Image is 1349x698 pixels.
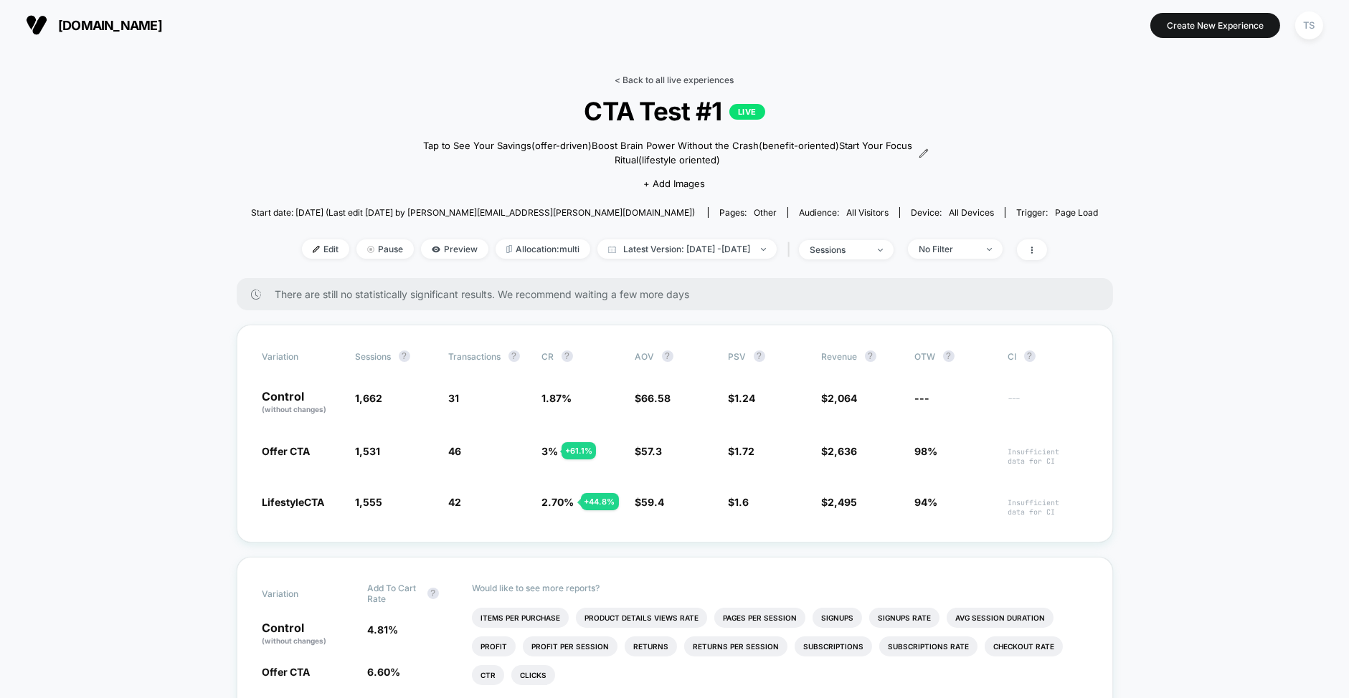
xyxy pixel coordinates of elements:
[262,391,341,415] p: Control
[367,246,374,253] img: end
[1008,394,1087,415] span: ---
[947,608,1054,628] li: Avg Session Duration
[1008,350,1087,362] span: CI
[262,350,341,362] span: Variation
[262,445,311,457] span: Offer CTA
[472,608,569,628] li: Items Per Purchase
[635,496,665,508] span: $
[822,351,858,362] span: Revenue
[367,583,420,604] span: Add To Cart Rate
[662,350,673,362] button: ?
[915,445,938,457] span: 98%
[562,350,573,362] button: ?
[262,636,327,645] span: (without changes)
[1150,13,1280,38] button: Create New Experience
[761,248,766,251] img: end
[714,608,805,628] li: Pages Per Session
[420,139,914,167] span: Tap to See Your Savings(offer-driven)Boost Brain Power Without the Crash(benefit-oriented)Start Y...
[542,351,554,362] span: CR
[822,445,858,457] span: $
[828,392,858,404] span: 2,064
[597,239,777,259] span: Latest Version: [DATE] - [DATE]
[642,496,665,508] span: 59.4
[1295,11,1323,39] div: TS
[1016,207,1098,218] div: Trigger:
[865,350,876,362] button: ?
[795,636,872,656] li: Subscriptions
[449,445,462,457] span: 46
[576,608,707,628] li: Product Details Views Rate
[1024,350,1036,362] button: ?
[1291,11,1327,40] button: TS
[313,246,320,253] img: edit
[293,96,1055,126] span: CTA Test #1
[356,239,414,259] span: Pause
[642,392,671,404] span: 66.58
[899,207,1005,218] span: Device:
[1055,207,1098,218] span: Page Load
[262,496,325,508] span: LifestyleCTA
[542,392,572,404] span: 1.87 %
[729,392,756,404] span: $
[719,207,777,218] div: Pages:
[879,636,978,656] li: Subscriptions Rate
[449,496,462,508] span: 42
[356,496,383,508] span: 1,555
[684,636,787,656] li: Returns Per Session
[542,445,559,457] span: 3 %
[754,350,765,362] button: ?
[472,665,504,685] li: Ctr
[275,288,1084,300] span: There are still no statistically significant results. We recommend waiting a few more days
[262,666,311,678] span: Offer CTA
[251,207,695,218] span: Start date: [DATE] (Last edit [DATE] by [PERSON_NAME][EMAIL_ADDRESS][PERSON_NAME][DOMAIN_NAME])
[399,350,410,362] button: ?
[262,622,353,646] p: Control
[367,623,398,636] span: 4.81 %
[729,445,755,457] span: $
[508,350,520,362] button: ?
[828,445,858,457] span: 2,636
[421,239,488,259] span: Preview
[813,608,862,628] li: Signups
[449,351,501,362] span: Transactions
[919,244,976,254] div: No Filter
[635,392,671,404] span: $
[735,445,755,457] span: 1.72
[262,405,327,413] span: (without changes)
[799,207,889,218] div: Audience:
[356,445,381,457] span: 1,531
[635,351,655,362] span: AOV
[810,244,867,255] div: sessions
[915,496,938,508] span: 94%
[26,14,47,36] img: Visually logo
[915,350,994,362] span: OTW
[506,245,512,253] img: rebalance
[642,445,663,457] span: 57.3
[615,75,734,85] a: < Back to all live experiences
[472,636,516,656] li: Profit
[729,496,749,508] span: $
[581,493,619,510] div: + 44.8 %
[427,588,439,599] button: ?
[828,496,858,508] span: 2,495
[822,496,858,508] span: $
[643,178,705,189] span: + Add Images
[449,392,460,404] span: 31
[635,445,663,457] span: $
[987,248,992,251] img: end
[496,239,590,259] span: Allocation: multi
[22,14,166,37] button: [DOMAIN_NAME]
[511,665,555,685] li: Clicks
[472,583,1087,593] p: Would like to see more reports?
[302,239,349,259] span: Edit
[735,496,749,508] span: 1.6
[735,392,756,404] span: 1.24
[542,496,574,508] span: 2.70 %
[846,207,889,218] span: All Visitors
[356,392,383,404] span: 1,662
[878,249,883,252] img: end
[608,246,616,253] img: calendar
[1008,498,1087,517] span: Insufficient data for CI
[625,636,677,656] li: Returns
[943,350,955,362] button: ?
